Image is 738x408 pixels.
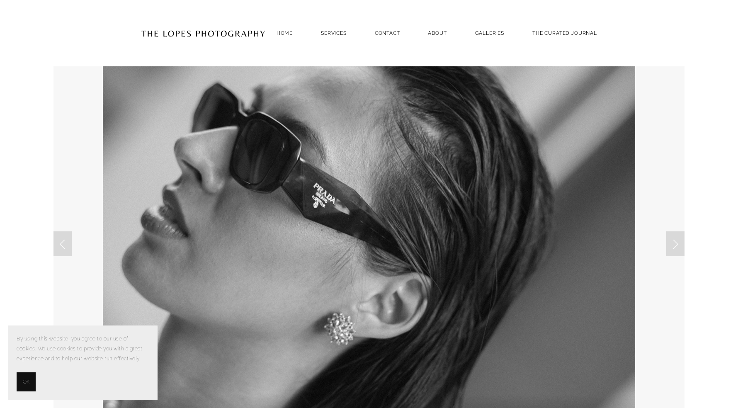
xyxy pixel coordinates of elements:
p: By using this website, you agree to our use of cookies. We use cookies to provide you with a grea... [17,334,149,364]
a: ABOUT [428,27,447,39]
button: OK [17,372,36,391]
a: Contact [375,27,400,39]
span: OK [23,377,29,387]
a: Next Slide [666,231,685,256]
a: SERVICES [321,30,347,36]
a: GALLERIES [475,27,505,39]
img: Portugal Wedding Photographer | The Lopes Photography [141,13,265,53]
a: Previous Slide [53,231,72,256]
a: THE CURATED JOURNAL [532,27,597,39]
a: Home [277,27,293,39]
section: Cookie banner [8,325,158,400]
